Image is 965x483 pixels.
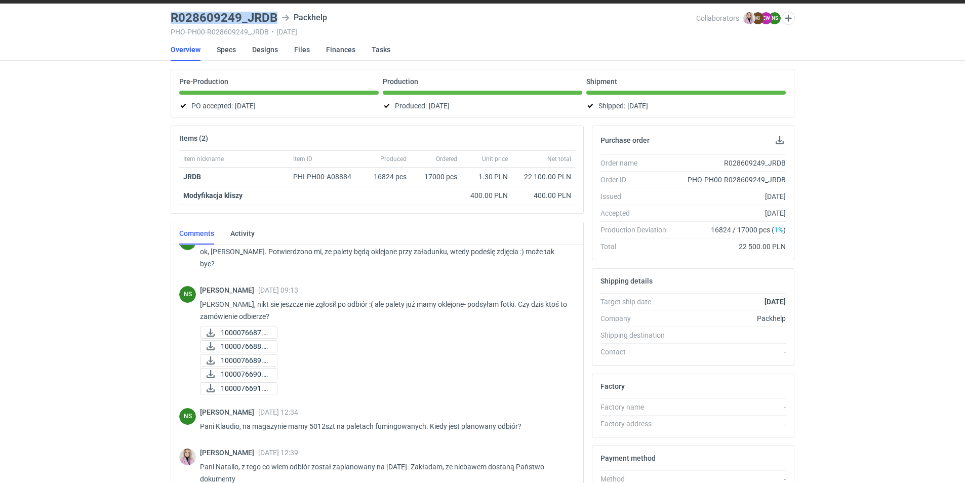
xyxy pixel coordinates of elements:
div: [DATE] [674,208,786,218]
a: Specs [217,38,236,61]
span: • [271,28,274,36]
div: Shipped: [586,100,786,112]
div: - [674,402,786,412]
strong: [DATE] [765,298,786,306]
p: Shipment [586,77,617,86]
figcaption: NS [769,12,781,24]
span: Produced [380,155,407,163]
div: 1.30 PLN [465,172,508,182]
p: Pani Klaudio, na magazynie mamy 5012szt na paletach fumingowanych. Kiedy jest planowany odbiór? [200,420,567,432]
div: 22 100.00 PLN [516,172,571,182]
h2: Items (2) [179,134,208,142]
div: 400.00 PLN [465,190,508,200]
div: 1000076689.jpg [200,354,277,367]
div: Order name [600,158,674,168]
p: ok, [PERSON_NAME]. Potwierdzono mi, ze palety będą oklejane przy załadunku, wtedy podeślę zdjęcia... [200,246,567,270]
div: PHI-PH00-A08884 [293,172,361,182]
div: Produced: [383,100,582,112]
a: 1000076687.jpg [200,327,277,339]
img: Klaudia Wiśniewska [179,449,196,465]
img: Klaudia Wiśniewska [743,12,755,24]
div: Order ID [600,175,674,185]
div: Target ship date [600,297,674,307]
h2: Payment method [600,454,656,462]
span: [DATE] [627,100,648,112]
a: Files [294,38,310,61]
div: Packhelp [282,12,327,24]
div: 16824 pcs [365,168,411,186]
a: Tasks [372,38,390,61]
a: Activity [230,222,255,245]
div: Issued [600,191,674,202]
figcaption: NS [179,286,196,303]
a: 1000076691.jpg [200,382,277,394]
div: Accepted [600,208,674,218]
span: 1000076687.jpg [221,327,269,338]
span: [PERSON_NAME] [200,286,258,294]
span: 16824 / 17000 pcs ( ) [711,225,786,235]
div: Natalia Stępak [179,286,196,303]
span: Item ID [293,155,312,163]
button: Download PO [774,134,786,146]
a: Overview [171,38,200,61]
div: Factory address [600,419,674,429]
figcaption: EW [760,12,772,24]
div: Packhelp [674,313,786,324]
span: [PERSON_NAME] [200,449,258,457]
div: PO accepted: [179,100,379,112]
span: 1000076691.jpg [221,383,269,394]
span: [DATE] 12:34 [258,408,298,416]
figcaption: NS [179,408,196,425]
span: Unit price [482,155,508,163]
h2: Purchase order [600,136,650,144]
span: Collaborators [696,14,739,22]
span: Net total [547,155,571,163]
div: Shipping destination [600,330,674,340]
div: Factory name [600,402,674,412]
div: Company [600,313,674,324]
a: Comments [179,222,214,245]
div: Contact [600,347,674,357]
span: [DATE] 12:39 [258,449,298,457]
div: 17000 pcs [411,168,461,186]
h3: R028609249_JRDB [171,12,277,24]
span: 1000076690.jpg [221,369,269,380]
div: PHO-PH00-R028609249_JRDB [674,175,786,185]
p: Production [383,77,418,86]
span: [DATE] [235,100,256,112]
h2: Factory [600,382,625,390]
button: Edit collaborators [782,12,795,25]
div: - [674,347,786,357]
span: Item nickname [183,155,224,163]
div: Total [600,241,674,252]
p: Pre-Production [179,77,228,86]
a: 1000076690.jpg [200,368,277,380]
h2: Shipping details [600,277,653,285]
div: R028609249_JRDB [674,158,786,168]
a: JRDB [183,173,201,181]
div: Natalia Stępak [179,408,196,425]
strong: Modyfikacja kliszy [183,191,243,199]
span: [PERSON_NAME] [200,408,258,416]
a: Designs [252,38,278,61]
span: Ordered [436,155,457,163]
p: [PERSON_NAME], nikt sie jeszcze nie zgłosił po odbiór :( ale palety już mamy oklejone- podsyłam f... [200,298,567,323]
div: [DATE] [674,191,786,202]
span: 1000076689.jpg [221,355,269,366]
a: Finances [326,38,355,61]
div: - [674,419,786,429]
div: PHO-PH00-R028609249_JRDB [DATE] [171,28,696,36]
span: [DATE] [429,100,450,112]
span: 1000076688.jpg [221,341,269,352]
div: Production Deviation [600,225,674,235]
span: [DATE] 09:13 [258,286,298,294]
div: 22 500.00 PLN [674,241,786,252]
figcaption: KI [752,12,764,24]
a: 1000076688.jpg [200,340,277,352]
